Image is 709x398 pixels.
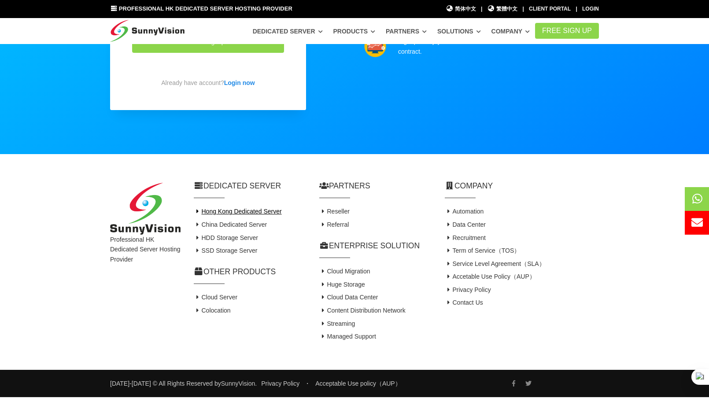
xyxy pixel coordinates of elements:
a: Accetable Use Policy（AUP） [445,273,535,280]
a: Client Portal [529,6,571,12]
a: SunnyVision [221,380,255,387]
a: Contact Us [445,299,483,306]
a: HDD Storage Server [194,234,258,241]
a: Cloud Data Center [319,294,378,301]
a: Referral [319,221,349,228]
small: [DATE]-[DATE] © All Rights Reserved by . [110,379,257,388]
a: Content Distribution Network [319,307,406,314]
h2: Company [445,181,599,192]
a: Acceptable Use policy（AUP） [315,380,401,387]
li: | [576,5,577,13]
a: Managed Support [319,333,376,340]
p: Already have account? [132,78,284,88]
a: Recruitment [445,234,486,241]
a: Service Level Agreement（SLA） [445,260,545,267]
a: Privacy Policy [445,286,491,293]
a: Hong Kong Dedicated Server [194,208,282,215]
a: Automation [445,208,484,215]
a: Company [491,23,530,39]
a: Term of Service（TOS） [445,247,520,254]
a: Dedicated Server [253,23,323,39]
a: Huge Storage [319,281,365,288]
h2: Dedicated Server [194,181,306,192]
a: FREE Sign Up [535,23,599,39]
a: Data Center [445,221,486,228]
li: | [481,5,482,13]
a: Solutions [437,23,481,39]
div: Professional HK Dedicated Server Hosting Provider [103,183,187,343]
a: Products [333,23,375,39]
a: Cloud Server [194,294,237,301]
span: ・ [304,380,310,387]
a: Login now [224,79,255,86]
h2: Other Products [194,266,306,277]
a: Privacy Policy [261,380,299,387]
h2: Partners [319,181,432,192]
a: 简体中文 [446,5,476,13]
a: Partners [386,23,427,39]
a: Reseller [319,208,350,215]
a: Colocation [194,307,231,314]
span: Professional HK Dedicated Server Hosting Provider [119,5,292,12]
li: | [522,5,524,13]
a: Cloud Migration [319,268,370,275]
p: Signup to enjoy free service / free trial with on contract. [398,37,536,56]
a: SSD Storage Server [194,247,257,254]
img: support.png [364,35,386,57]
a: Login [582,6,599,12]
a: China Dedicated Server [194,221,267,228]
a: 繁體中文 [487,5,518,13]
img: SunnyVision Limited [110,183,181,235]
a: Streaming [319,320,355,327]
h2: Enterprise Solution [319,240,432,251]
